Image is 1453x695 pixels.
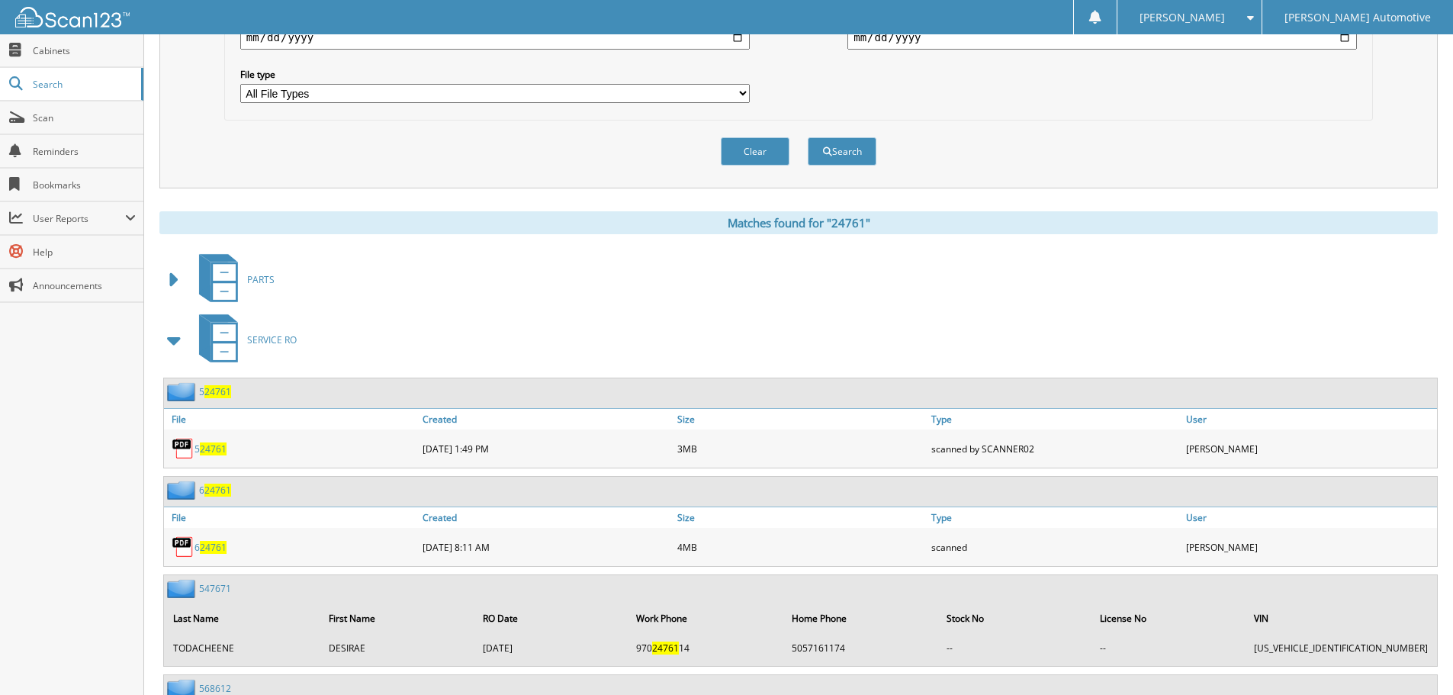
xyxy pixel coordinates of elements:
[419,433,673,464] div: [DATE] 1:49 PM
[1092,635,1245,661] td: --
[167,579,199,598] img: folder2.png
[419,532,673,562] div: [DATE] 8:11 AM
[33,212,125,225] span: User Reports
[204,484,231,497] span: 24761
[1377,622,1453,695] iframe: Chat Widget
[628,603,782,634] th: Work Phone
[1140,13,1225,22] span: [PERSON_NAME]
[33,111,136,124] span: Scan
[1246,603,1435,634] th: VIN
[652,642,679,655] span: 24761
[927,433,1182,464] div: scanned by SCANNER02
[159,211,1438,234] div: Matches found for "24761"
[1182,507,1437,528] a: User
[240,68,750,81] label: File type
[1284,13,1431,22] span: [PERSON_NAME] Automotive
[194,442,227,455] a: 524761
[164,507,419,528] a: File
[247,273,275,286] span: PARTS
[204,385,231,398] span: 24761
[199,484,231,497] a: 624761
[927,409,1182,430] a: Type
[33,78,133,91] span: Search
[172,536,194,558] img: PDF.png
[190,249,275,310] a: PARTS
[673,507,928,528] a: Size
[1092,603,1245,634] th: License No
[247,333,297,346] span: SERVICE RO
[673,532,928,562] div: 4MB
[475,603,628,634] th: RO Date
[200,541,227,554] span: 24761
[15,7,130,27] img: scan123-logo-white.svg
[628,635,782,661] td: 970 14
[200,442,227,455] span: 24761
[927,507,1182,528] a: Type
[939,603,1091,634] th: Stock No
[721,137,789,166] button: Clear
[194,541,227,554] a: 624761
[33,279,136,292] span: Announcements
[673,409,928,430] a: Size
[808,137,876,166] button: Search
[1182,409,1437,430] a: User
[419,409,673,430] a: Created
[167,481,199,500] img: folder2.png
[240,25,750,50] input: start
[784,603,937,634] th: Home Phone
[33,145,136,158] span: Reminders
[1182,532,1437,562] div: [PERSON_NAME]
[164,409,419,430] a: File
[166,635,320,661] td: TODACHEENE
[1246,635,1435,661] td: [US_VEHICLE_IDENTIFICATION_NUMBER]
[847,25,1357,50] input: end
[172,437,194,460] img: PDF.png
[321,603,474,634] th: First Name
[673,433,928,464] div: 3MB
[199,582,231,595] a: 547671
[1182,433,1437,464] div: [PERSON_NAME]
[166,603,320,634] th: Last Name
[199,682,231,695] a: 568612
[475,635,628,661] td: [DATE]
[33,179,136,191] span: Bookmarks
[33,246,136,259] span: Help
[784,635,937,661] td: 5057161174
[199,385,231,398] a: 524761
[321,635,474,661] td: DESIRAE
[33,44,136,57] span: Cabinets
[167,382,199,401] img: folder2.png
[939,635,1091,661] td: --
[419,507,673,528] a: Created
[190,310,297,370] a: SERVICE RO
[927,532,1182,562] div: scanned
